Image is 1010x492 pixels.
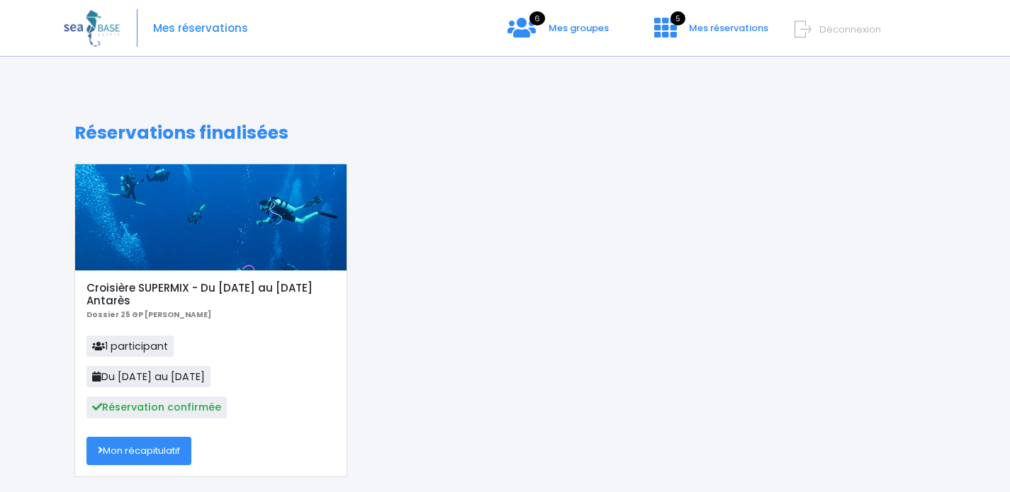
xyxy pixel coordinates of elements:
[86,336,174,357] span: 1 participant
[529,11,545,25] span: 6
[819,23,881,36] span: Déconnexion
[643,26,777,40] a: 5 Mes réservations
[670,11,685,25] span: 5
[549,21,609,35] span: Mes groupes
[74,122,936,144] h1: Réservations finalisées
[86,282,335,307] h5: Croisière SUPERMIX - Du [DATE] au [DATE] Antarès
[496,26,620,40] a: 6 Mes groupes
[86,437,191,465] a: Mon récapitulatif
[689,21,768,35] span: Mes réservations
[86,309,211,320] b: Dossier 25 GP [PERSON_NAME]
[86,366,211,387] span: Du [DATE] au [DATE]
[86,396,227,418] span: Réservation confirmée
